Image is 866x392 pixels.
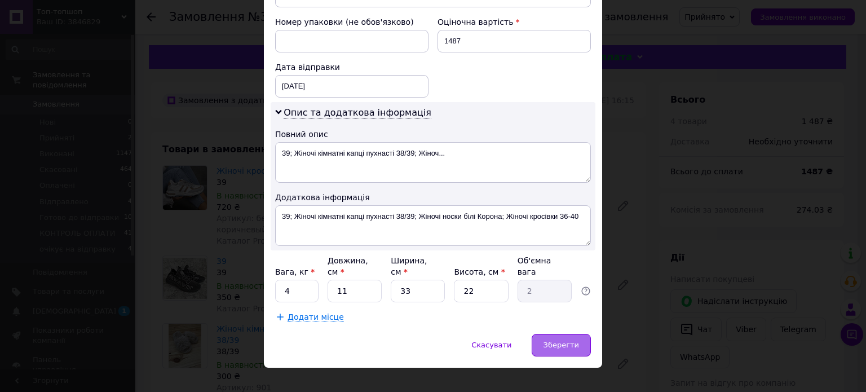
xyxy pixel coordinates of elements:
textarea: 39; Жіночі кімнатні капці пухнасті 38/39; Жіноч... [275,142,591,183]
label: Вага, кг [275,267,315,276]
textarea: 39; Жіночі кімнатні капці пухнасті 38/39; Жіночі носки білі Корона; Жіночі кросівки 36-40 [275,205,591,246]
div: Об'ємна вага [518,255,572,278]
label: Довжина, см [328,256,368,276]
label: Висота, см [454,267,505,276]
label: Ширина, см [391,256,427,276]
span: Скасувати [471,341,511,349]
span: Зберегти [544,341,579,349]
div: Додаткова інформація [275,192,591,203]
div: Номер упаковки (не обов'язково) [275,16,428,28]
div: Оціночна вартість [438,16,591,28]
div: Дата відправки [275,61,428,73]
div: Повний опис [275,129,591,140]
span: Додати місце [288,312,344,322]
span: Опис та додаткова інформація [284,107,431,118]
